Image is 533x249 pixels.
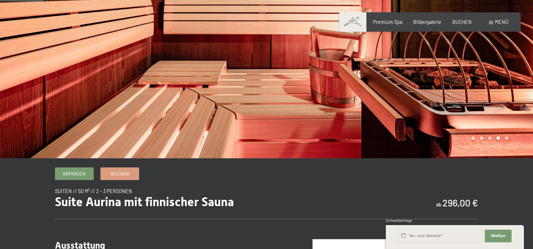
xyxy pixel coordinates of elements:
[491,233,506,239] span: Weiter
[55,168,93,179] a: Anfragen
[55,188,132,194] span: Suiten // 50 m² // 2 - 3 Personen
[436,202,441,207] span: ab
[386,218,412,223] span: Schnellanfrage
[485,230,512,242] button: Weiter
[442,197,478,208] b: 296,00 €
[413,19,441,25] a: Bildergalerie
[55,194,234,209] span: Suite Aurina mit finnischer Sauna
[373,19,402,25] a: Premium Spa
[452,19,472,25] a: BUCHEN
[111,171,129,177] span: Buchen
[495,19,508,25] span: Menü
[63,171,86,177] span: Anfragen
[101,168,139,179] a: Buchen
